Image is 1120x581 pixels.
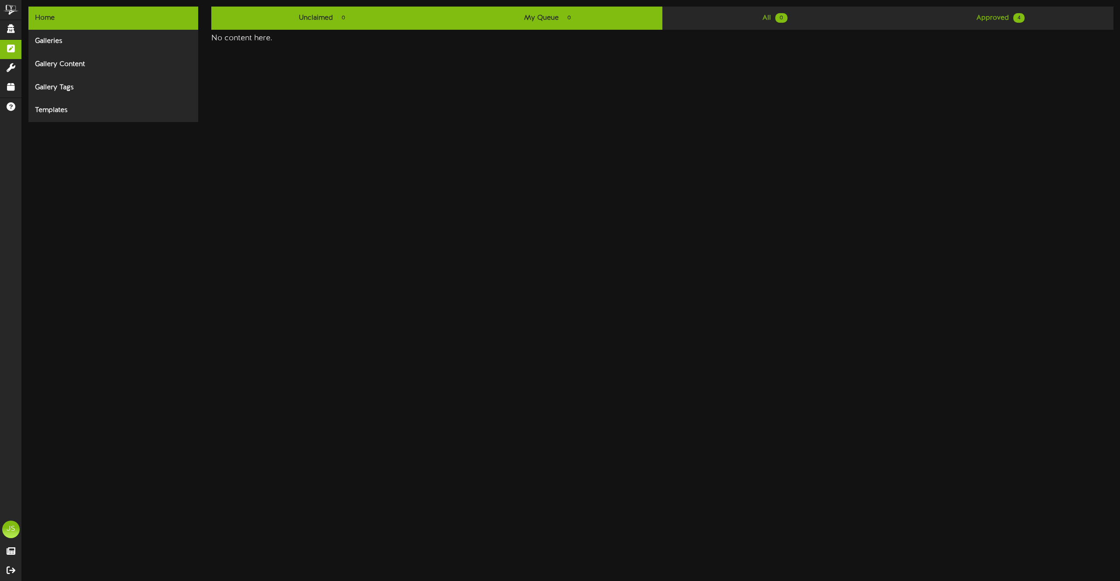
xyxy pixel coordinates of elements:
[775,13,787,23] span: 0
[28,53,198,76] div: Gallery Content
[211,7,437,30] a: Unclaimed
[437,7,662,30] a: My Queue
[28,76,198,99] div: Gallery Tags
[28,30,198,53] div: Galleries
[2,521,20,538] div: JS
[337,13,350,23] span: 0
[28,99,198,122] div: Templates
[662,7,888,30] a: All
[1013,13,1025,23] span: 4
[211,34,1113,43] h4: No content here.
[888,7,1113,30] a: Approved
[563,13,575,23] span: 0
[28,7,198,30] div: Home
